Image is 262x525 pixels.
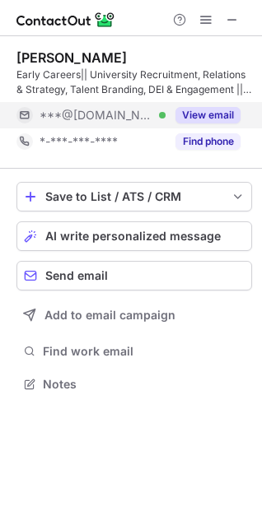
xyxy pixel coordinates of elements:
[16,261,252,290] button: Send email
[43,377,246,392] span: Notes
[175,133,241,150] button: Reveal Button
[43,344,246,359] span: Find work email
[16,373,252,396] button: Notes
[16,182,252,211] button: save-profile-one-click
[16,221,252,251] button: AI write personalized message
[16,67,252,97] div: Early Careers|| University Recruitment, Relations & Strategy, Talent Branding, DEI & Engagement |...
[16,10,115,30] img: ContactOut v5.3.10
[45,269,108,282] span: Send email
[45,190,223,203] div: Save to List / ATS / CRM
[16,300,252,330] button: Add to email campaign
[16,340,252,363] button: Find work email
[44,309,175,322] span: Add to email campaign
[45,230,221,243] span: AI write personalized message
[175,107,241,123] button: Reveal Button
[40,108,153,123] span: ***@[DOMAIN_NAME]
[16,49,127,66] div: [PERSON_NAME]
